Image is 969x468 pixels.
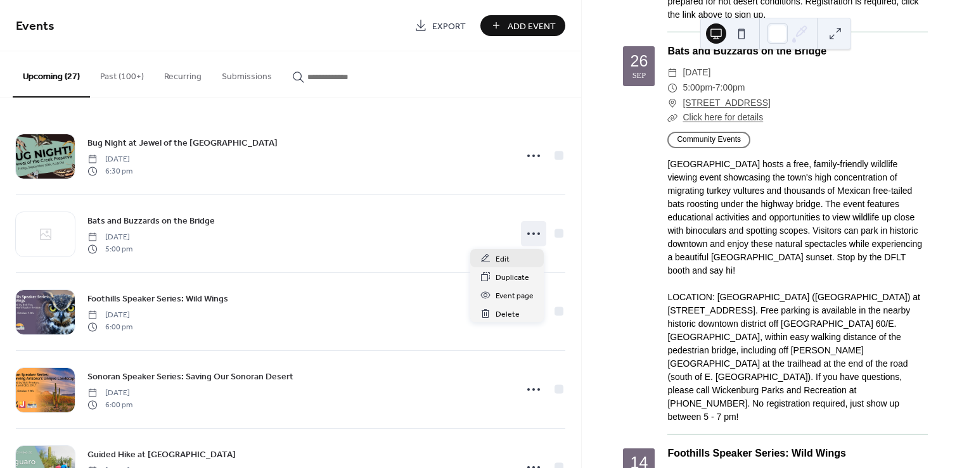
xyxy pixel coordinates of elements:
[87,243,132,255] span: 5:00 pm
[87,388,132,399] span: [DATE]
[683,96,770,111] a: [STREET_ADDRESS]
[496,308,520,321] span: Delete
[632,72,646,80] div: Sep
[87,136,278,150] a: Bug Night at Jewel of the [GEOGRAPHIC_DATA]
[712,80,716,96] span: -
[683,80,712,96] span: 5:00pm
[87,321,132,332] span: 6:00 pm
[87,215,215,228] span: Bats and Buzzards on the Bridge
[90,51,154,96] button: Past (100+)
[87,165,132,177] span: 6:30 pm
[87,213,215,228] a: Bats and Buzzards on the Bridge
[87,448,236,462] span: Guided Hike at [GEOGRAPHIC_DATA]
[432,20,466,33] span: Export
[154,51,212,96] button: Recurring
[508,20,556,33] span: Add Event
[13,51,90,98] button: Upcoming (27)
[87,399,132,410] span: 6:00 pm
[496,289,534,303] span: Event page
[480,15,565,36] button: Add Event
[496,271,529,284] span: Duplicate
[87,137,278,150] span: Bug Night at Jewel of the [GEOGRAPHIC_DATA]
[87,291,228,306] a: Foothills Speaker Series: Wild Wings
[87,369,293,384] a: Sonoran Speaker Series: Saving Our Sonoran Desert
[87,310,132,321] span: [DATE]
[87,232,132,243] span: [DATE]
[405,15,475,36] a: Export
[683,112,763,122] a: Click here for details
[87,293,228,306] span: Foothills Speaker Series: Wild Wings
[667,110,677,125] div: ​
[667,80,677,96] div: ​
[667,46,826,56] a: Bats and Buzzards on the Bridge
[16,14,55,39] span: Events
[87,447,236,462] a: Guided Hike at [GEOGRAPHIC_DATA]
[667,158,928,424] div: [GEOGRAPHIC_DATA] hosts a free, family-friendly wildlife viewing event showcasing the town's high...
[716,80,745,96] span: 7:00pm
[667,65,677,80] div: ​
[87,154,132,165] span: [DATE]
[667,96,677,111] div: ​
[212,51,282,96] button: Submissions
[496,253,510,266] span: Edit
[87,370,293,384] span: Sonoran Speaker Series: Saving Our Sonoran Desert
[683,65,710,80] span: [DATE]
[631,53,648,69] div: 26
[667,448,846,459] a: Foothills Speaker Series: Wild Wings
